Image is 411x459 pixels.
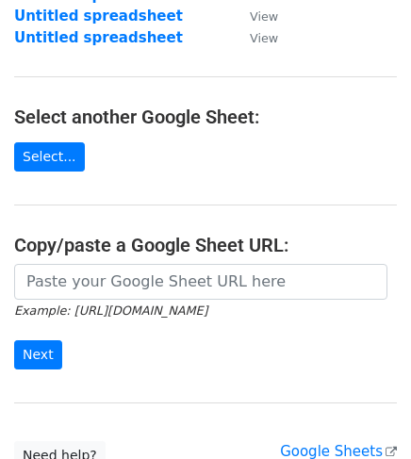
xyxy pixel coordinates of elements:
[14,8,183,25] a: Untitled spreadsheet
[14,264,387,300] input: Paste your Google Sheet URL here
[14,340,62,369] input: Next
[231,8,278,25] a: View
[14,303,207,318] small: Example: [URL][DOMAIN_NAME]
[14,106,397,128] h4: Select another Google Sheet:
[14,142,85,172] a: Select...
[250,31,278,45] small: View
[250,9,278,24] small: View
[317,369,411,459] iframe: Chat Widget
[231,29,278,46] a: View
[14,29,183,46] a: Untitled spreadsheet
[14,234,397,256] h4: Copy/paste a Google Sheet URL:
